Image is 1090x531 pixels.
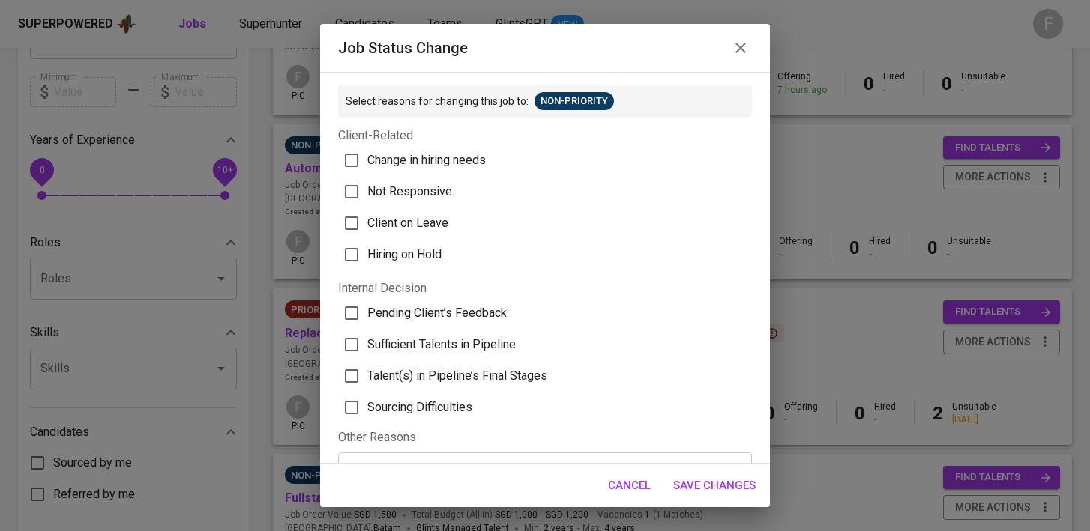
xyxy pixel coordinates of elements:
[367,246,442,264] span: Hiring on Hold
[338,127,752,145] p: Client-Related
[338,429,752,446] div: Other Reasons
[600,470,659,501] button: Cancel
[367,398,472,416] span: Sourcing Difficulties
[367,304,507,322] span: Pending Client’s Feedback
[367,367,547,385] span: Talent(s) in Pipeline’s Final Stages
[346,94,529,109] p: Select reasons for changing this job to:
[338,279,752,297] p: Internal Decision
[673,476,756,495] span: Save Changes
[367,214,448,232] span: Client on Leave
[338,36,468,60] h6: Job status change
[367,151,486,169] span: Change in hiring needs
[535,94,614,109] span: Non-Priority
[665,470,764,501] button: Save Changes
[367,336,516,354] span: Sufficient Talents in Pipeline
[367,183,452,201] span: Not Responsive
[608,476,651,495] span: Cancel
